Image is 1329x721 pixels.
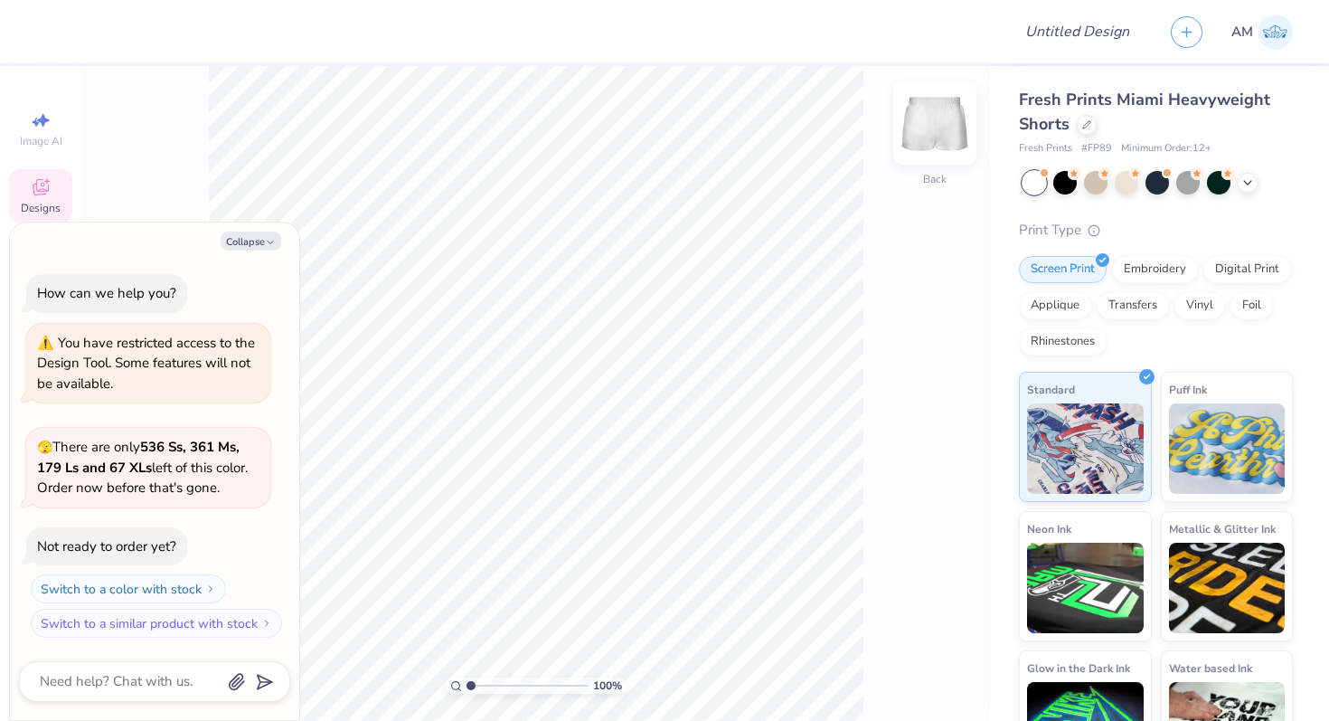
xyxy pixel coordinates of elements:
img: Switch to a color with stock [205,583,216,594]
img: Switch to a similar product with stock [261,618,272,629]
span: AM [1231,22,1253,43]
span: Image AI [20,134,62,148]
div: Back [923,171,947,187]
img: Puff Ink [1169,403,1286,494]
img: Back [899,87,971,159]
img: Ashanna Mae Viceo [1258,14,1293,50]
span: # FP89 [1081,141,1112,157]
span: Neon Ink [1027,519,1071,538]
div: Embroidery [1112,256,1198,283]
div: Print Type [1019,220,1293,241]
span: Standard [1027,380,1075,399]
span: Puff Ink [1169,380,1207,399]
div: Applique [1019,292,1091,319]
button: Switch to a color with stock [31,574,226,603]
div: Rhinestones [1019,328,1107,356]
div: You have restricted access to the Design Tool. Some features will not be available. [37,334,255,393]
span: 100 % [593,678,622,694]
div: Foil [1230,292,1273,319]
span: Water based Ink [1169,659,1252,678]
img: Neon Ink [1027,543,1144,633]
img: Metallic & Glitter Ink [1169,543,1286,633]
span: Glow in the Dark Ink [1027,659,1130,678]
div: Not ready to order yet? [37,537,176,555]
strong: 536 Ss, 361 Ms, 179 Ls and 67 XLs [37,438,240,477]
span: Designs [21,201,61,215]
button: Collapse [221,232,281,251]
button: Switch to a similar product with stock [31,609,282,638]
a: AM [1231,14,1293,50]
span: Fresh Prints Miami Heavyweight Shorts [1019,89,1270,135]
div: How can we help you? [37,284,176,302]
div: Vinyl [1174,292,1225,319]
div: Transfers [1097,292,1169,319]
span: Metallic & Glitter Ink [1169,519,1276,538]
input: Untitled Design [1011,14,1144,50]
span: Minimum Order: 12 + [1121,141,1211,157]
span: There are only left of this color. Order now before that's gone. [37,438,248,497]
div: Digital Print [1203,256,1291,283]
img: Standard [1027,403,1144,494]
div: Screen Print [1019,256,1107,283]
span: 🫣 [37,439,52,456]
span: Fresh Prints [1019,141,1072,157]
